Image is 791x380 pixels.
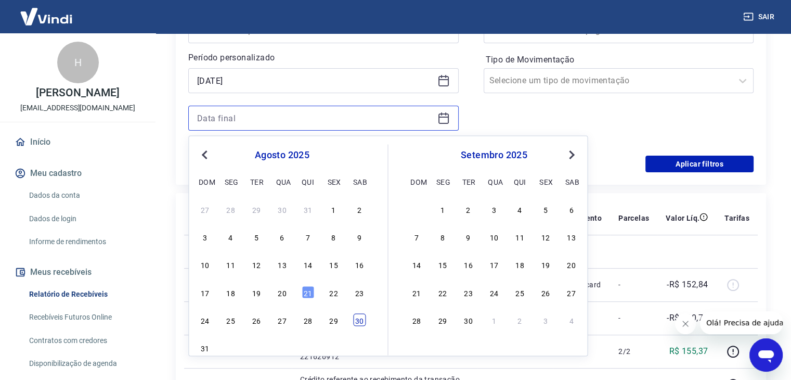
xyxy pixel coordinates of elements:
div: Choose segunda-feira, 11 de agosto de 2025 [225,258,237,271]
div: Choose domingo, 17 de agosto de 2025 [199,286,211,298]
p: - [618,313,649,323]
div: Choose domingo, 10 de agosto de 2025 [199,258,211,271]
div: dom [199,175,211,187]
div: Choose quinta-feira, 4 de setembro de 2025 [302,341,314,354]
div: qua [276,175,288,187]
div: Choose sábado, 4 de outubro de 2025 [565,313,578,326]
div: Choose sexta-feira, 29 de agosto de 2025 [327,313,340,326]
div: ter [462,175,474,187]
a: Relatório de Recebíveis [25,284,143,305]
div: Choose sexta-feira, 5 de setembro de 2025 [327,341,340,354]
div: Choose domingo, 3 de agosto de 2025 [199,231,211,243]
img: Vindi [12,1,80,32]
div: dom [410,175,423,187]
a: Informe de rendimentos [25,231,143,252]
div: sex [327,175,340,187]
div: Choose segunda-feira, 29 de setembro de 2025 [436,313,449,326]
div: Choose sábado, 9 de agosto de 2025 [353,231,366,243]
iframe: Botão para abrir a janela de mensagens [749,338,783,372]
div: seg [225,175,237,187]
div: Choose sábado, 6 de setembro de 2025 [565,202,578,215]
iframe: Mensagem da empresa [700,311,783,334]
div: Choose sábado, 30 de agosto de 2025 [353,313,366,326]
div: Choose terça-feira, 12 de agosto de 2025 [250,258,263,271]
div: Choose terça-feira, 2 de setembro de 2025 [250,341,263,354]
p: Tarifas [724,213,749,223]
div: Choose terça-feira, 29 de julho de 2025 [250,202,263,215]
div: month 2025-08 [197,201,367,356]
div: Choose sexta-feira, 12 de setembro de 2025 [539,231,552,243]
div: qua [488,175,500,187]
button: Aplicar filtros [645,156,754,172]
a: Disponibilização de agenda [25,353,143,374]
div: Choose quarta-feira, 17 de setembro de 2025 [488,258,500,271]
div: Choose sábado, 13 de setembro de 2025 [565,231,578,243]
a: Dados da conta [25,185,143,206]
div: Choose quinta-feira, 21 de agosto de 2025 [302,286,314,298]
p: - [618,280,649,290]
div: sex [539,175,552,187]
div: qui [302,175,314,187]
div: Choose sábado, 16 de agosto de 2025 [353,258,366,271]
div: Choose quinta-feira, 28 de agosto de 2025 [302,313,314,326]
div: Choose quarta-feira, 24 de setembro de 2025 [488,286,500,298]
div: Choose domingo, 31 de agosto de 2025 [410,202,423,215]
div: Choose quarta-feira, 3 de setembro de 2025 [488,202,500,215]
a: Contratos com credores [25,330,143,351]
div: Choose sábado, 2 de agosto de 2025 [353,202,366,215]
div: Choose sexta-feira, 19 de setembro de 2025 [539,258,552,271]
div: Choose quinta-feira, 31 de julho de 2025 [302,202,314,215]
div: sab [353,175,366,187]
div: Choose quinta-feira, 11 de setembro de 2025 [514,231,526,243]
div: qui [514,175,526,187]
div: Choose terça-feira, 30 de setembro de 2025 [462,313,474,326]
div: Choose terça-feira, 23 de setembro de 2025 [462,286,474,298]
p: Parcelas [618,213,649,223]
div: Choose quinta-feira, 7 de agosto de 2025 [302,231,314,243]
button: Previous Month [198,148,211,161]
div: Choose sexta-feira, 22 de agosto de 2025 [327,286,340,298]
div: Choose sexta-feira, 3 de outubro de 2025 [539,313,552,326]
div: Choose quarta-feira, 13 de agosto de 2025 [276,258,288,271]
div: month 2025-09 [409,201,579,327]
div: Choose domingo, 21 de setembro de 2025 [410,286,423,298]
div: Choose domingo, 24 de agosto de 2025 [199,313,211,326]
div: Choose sábado, 6 de setembro de 2025 [353,341,366,354]
input: Data inicial [197,73,433,88]
div: Choose quinta-feira, 18 de setembro de 2025 [514,258,526,271]
p: R$ 155,37 [669,345,708,358]
div: Choose quarta-feira, 1 de outubro de 2025 [488,313,500,326]
div: agosto 2025 [197,148,367,161]
div: Choose sexta-feira, 1 de agosto de 2025 [327,202,340,215]
a: Recebíveis Futuros Online [25,307,143,328]
div: Choose quarta-feira, 10 de setembro de 2025 [488,231,500,243]
div: Choose domingo, 7 de setembro de 2025 [410,231,423,243]
div: seg [436,175,449,187]
div: Choose segunda-feira, 22 de setembro de 2025 [436,286,449,298]
a: Início [12,131,143,154]
label: Tipo de Movimentação [486,54,752,66]
div: sab [565,175,578,187]
button: Meu cadastro [12,162,143,185]
div: Choose quinta-feira, 25 de setembro de 2025 [514,286,526,298]
div: Choose segunda-feira, 25 de agosto de 2025 [225,313,237,326]
div: Choose terça-feira, 16 de setembro de 2025 [462,258,474,271]
div: Choose segunda-feira, 1 de setembro de 2025 [436,202,449,215]
div: Choose sábado, 20 de setembro de 2025 [565,258,578,271]
p: Valor Líq. [666,213,699,223]
div: ter [250,175,263,187]
p: [PERSON_NAME] [36,87,119,98]
button: Sair [741,7,779,27]
div: Choose domingo, 31 de agosto de 2025 [199,341,211,354]
div: Choose terça-feira, 2 de setembro de 2025 [462,202,474,215]
div: Choose sábado, 27 de setembro de 2025 [565,286,578,298]
div: Choose segunda-feira, 15 de setembro de 2025 [436,258,449,271]
a: Dados de login [25,208,143,230]
input: Data final [197,110,433,126]
div: Choose quarta-feira, 3 de setembro de 2025 [276,341,288,354]
div: Choose sexta-feira, 8 de agosto de 2025 [327,231,340,243]
div: Choose sexta-feira, 26 de setembro de 2025 [539,286,552,298]
div: Choose quarta-feira, 20 de agosto de 2025 [276,286,288,298]
p: -R$ 310,73 [667,312,708,324]
div: H [57,42,99,83]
